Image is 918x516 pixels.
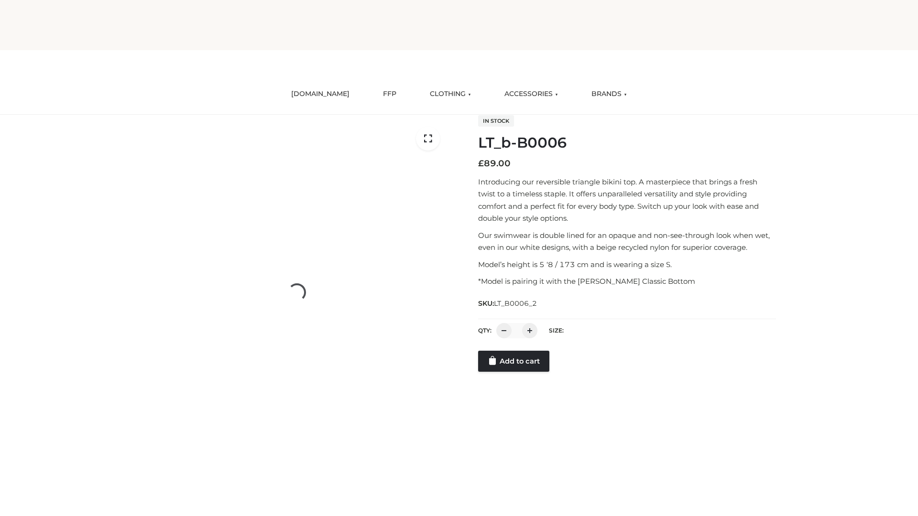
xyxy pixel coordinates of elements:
p: *Model is pairing it with the [PERSON_NAME] Classic Bottom [478,275,776,288]
a: CLOTHING [423,84,478,105]
label: Size: [549,327,564,334]
p: Model’s height is 5 ‘8 / 173 cm and is wearing a size S. [478,258,776,271]
span: LT_B0006_2 [494,299,537,308]
label: QTY: [478,327,492,334]
a: FFP [376,84,404,105]
a: BRANDS [584,84,634,105]
p: Our swimwear is double lined for an opaque and non-see-through look when wet, even in our white d... [478,229,776,254]
bdi: 89.00 [478,158,511,169]
a: [DOMAIN_NAME] [284,84,357,105]
h1: LT_b-B0006 [478,134,776,151]
p: Introducing our reversible triangle bikini top. A masterpiece that brings a fresh twist to a time... [478,176,776,225]
span: In stock [478,115,514,127]
a: Add to cart [478,351,549,372]
a: ACCESSORIES [497,84,565,105]
span: SKU: [478,298,538,309]
span: £ [478,158,484,169]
